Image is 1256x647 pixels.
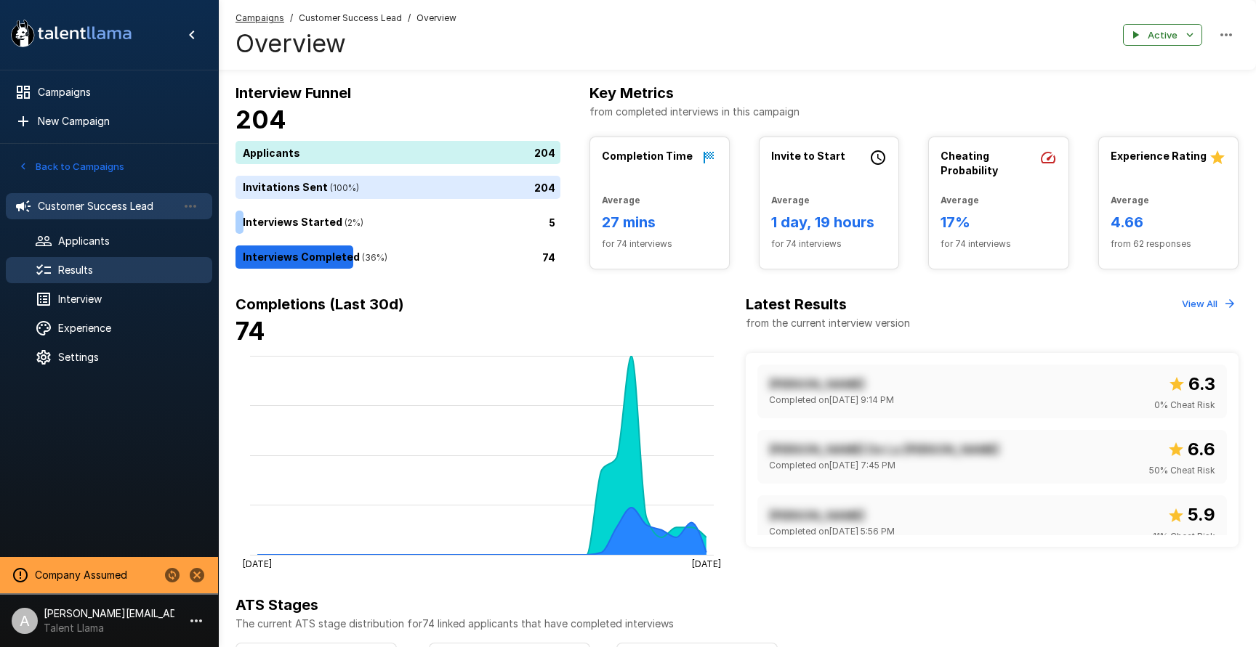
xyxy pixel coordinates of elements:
b: Latest Results [746,296,847,313]
b: Invite to Start [771,150,845,162]
h4: Overview [235,28,456,59]
b: 6.3 [1188,373,1215,394]
p: [PERSON_NAME] [769,507,865,524]
span: for 74 interviews [771,237,887,251]
span: for 74 interviews [941,237,1056,251]
b: Cheating Probability [941,150,998,176]
span: / [408,11,411,25]
b: Average [771,195,810,206]
b: 74 [235,316,265,346]
h6: 1 day, 19 hours [771,211,887,234]
b: 5.9 [1188,504,1215,525]
b: Average [941,195,979,206]
span: Completed on [DATE] 9:14 PM [769,393,894,407]
span: Overall score out of 10 [1168,370,1215,398]
p: from the current interview version [746,316,910,330]
b: Key Metrics [589,84,674,102]
h6: 27 mins [602,211,717,234]
span: Overview [416,11,456,25]
b: 204 [235,105,286,134]
h6: 17% [941,211,1056,234]
b: Average [1111,195,1149,206]
button: View All [1178,293,1239,315]
span: Overall score out of 10 [1167,436,1215,463]
span: Customer Success Lead [299,11,402,25]
p: 5 [549,215,555,230]
span: Overall score out of 10 [1167,501,1215,529]
button: Active [1123,24,1202,46]
b: Completions (Last 30d) [235,296,404,313]
p: [PERSON_NAME] De La [PERSON_NAME] [769,441,999,458]
p: 204 [534,180,555,195]
p: [PERSON_NAME] [769,375,865,393]
p: The current ATS stage distribution for 74 linked applicants that have completed interviews [235,617,1239,631]
b: Experience Rating [1111,150,1207,162]
b: ATS Stages [235,596,318,614]
span: 0 % Cheat Risk [1154,398,1215,412]
b: Interview Funnel [235,84,351,102]
span: / [290,11,293,25]
b: Average [602,195,640,206]
tspan: [DATE] [692,558,721,569]
b: Completion Time [602,150,693,162]
span: for 74 interviews [602,237,717,251]
p: from completed interviews in this campaign [589,105,1239,119]
u: Campaigns [235,12,284,23]
span: 11 % Cheat Risk [1153,529,1215,544]
h6: 4.66 [1111,211,1226,234]
p: 204 [534,145,555,160]
tspan: [DATE] [243,558,272,569]
span: 50 % Cheat Risk [1149,463,1215,478]
span: from 62 responses [1111,237,1226,251]
p: 74 [542,250,555,265]
b: 6.6 [1188,439,1215,460]
span: Completed on [DATE] 5:56 PM [769,524,895,539]
span: Completed on [DATE] 7:45 PM [769,458,895,473]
